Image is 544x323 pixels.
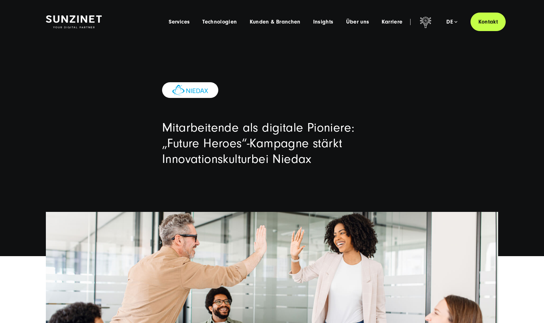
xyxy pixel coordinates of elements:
[165,152,171,166] span: n
[162,121,354,135] span: Mitarbeitende als digitale Pioniere:
[313,19,334,25] a: Insights
[169,19,190,25] a: Services
[446,19,457,25] div: de
[272,152,311,166] span: Niedax
[162,136,309,150] span: „Future Heroes“-Kampagne
[251,152,269,166] span: bei
[202,19,237,25] a: Technologien
[172,152,251,166] span: novationskultur
[346,19,369,25] a: Über uns
[382,19,402,25] a: Karriere
[250,19,301,25] a: Kunden & Branchen
[172,85,208,95] img: niedax-logo
[46,15,102,29] img: SUNZINET Full Service Digital Agentur
[471,13,506,31] a: Kontakt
